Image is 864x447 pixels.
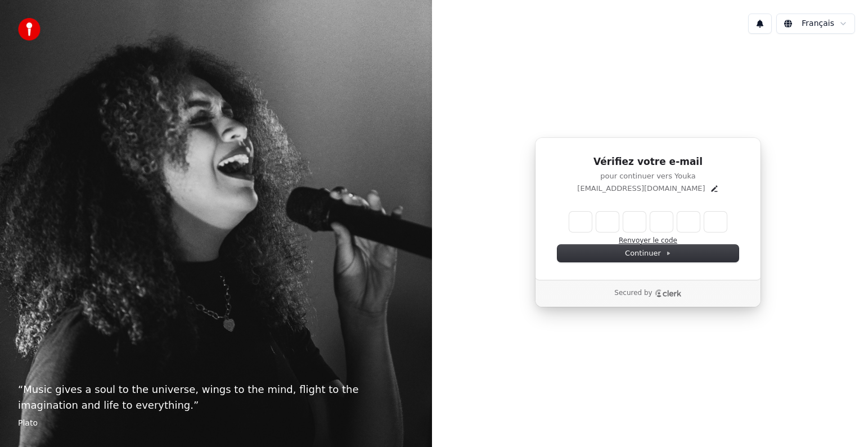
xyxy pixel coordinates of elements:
h1: Vérifiez votre e-mail [557,155,739,169]
img: youka [18,18,40,41]
button: Edit [710,184,719,193]
p: pour continuer vers Youka [557,171,739,181]
p: “ Music gives a soul to the universe, wings to the mind, flight to the imagination and life to ev... [18,382,414,413]
span: Continuer [625,248,671,258]
a: Clerk logo [655,289,682,297]
button: Renvoyer le code [619,236,677,245]
p: [EMAIL_ADDRESS][DOMAIN_NAME] [577,184,705,194]
button: Continuer [557,245,739,262]
input: Enter verification code [569,212,727,232]
footer: Plato [18,418,414,429]
p: Secured by [614,289,652,298]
